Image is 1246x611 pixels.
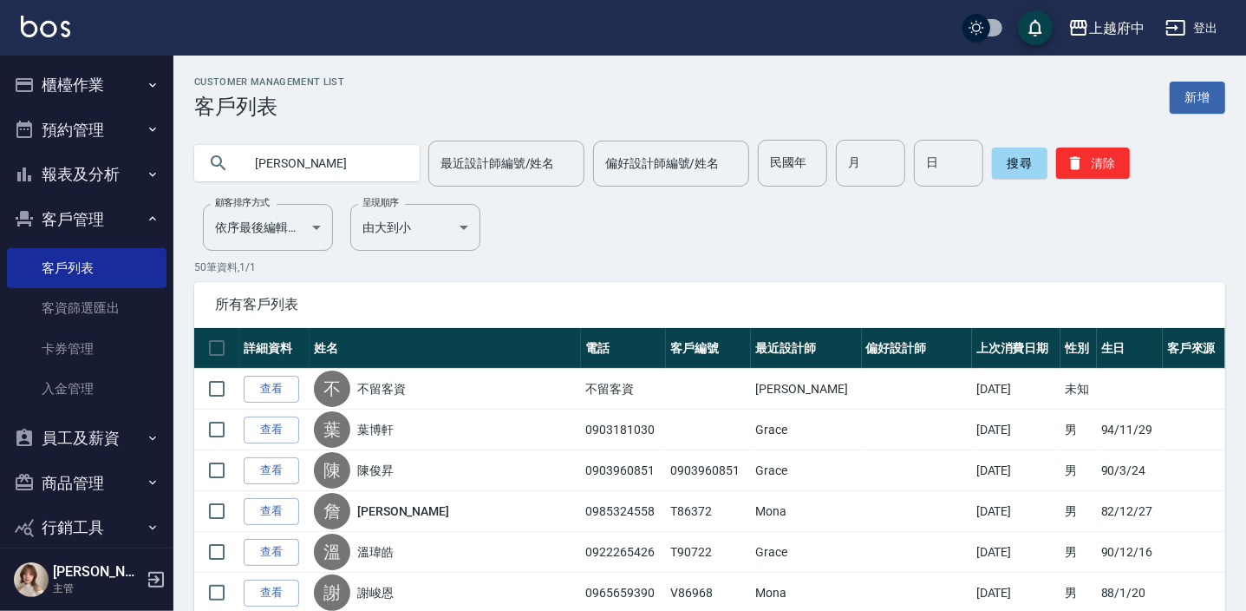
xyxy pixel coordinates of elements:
[203,204,333,251] div: 依序最後編輯時間
[357,421,394,438] a: 葉博軒
[244,539,299,566] a: 查看
[581,328,666,369] th: 電話
[7,505,166,550] button: 行銷工具
[972,450,1060,491] td: [DATE]
[314,411,350,448] div: 葉
[1056,148,1130,179] button: 清除
[751,328,861,369] th: 最近設計師
[1163,328,1225,369] th: 客戶來源
[314,371,350,407] div: 不
[1060,369,1096,410] td: 未知
[357,503,449,520] a: [PERSON_NAME]
[1060,491,1096,532] td: 男
[972,328,1060,369] th: 上次消費日期
[751,410,861,450] td: Grace
[972,410,1060,450] td: [DATE]
[666,491,751,532] td: T86372
[666,328,751,369] th: 客戶編號
[357,462,394,479] a: 陳俊昇
[1097,328,1163,369] th: 生日
[215,196,270,209] label: 顧客排序方式
[357,543,394,561] a: 溫瑋皓
[581,491,666,532] td: 0985324558
[244,376,299,403] a: 查看
[7,197,166,242] button: 客戶管理
[21,16,70,37] img: Logo
[314,493,350,529] div: 詹
[972,369,1060,410] td: [DATE]
[7,416,166,461] button: 員工及薪資
[314,534,350,570] div: 溫
[1097,450,1163,491] td: 90/3/24
[972,532,1060,573] td: [DATE]
[7,248,166,288] a: 客戶列表
[7,461,166,506] button: 商品管理
[992,148,1047,179] button: 搜尋
[1060,532,1096,573] td: 男
[666,450,751,491] td: 0903960851
[7,62,166,108] button: 櫃檯作業
[862,328,972,369] th: 偏好設計師
[194,95,344,119] h3: 客戶列表
[1060,328,1096,369] th: 性別
[581,450,666,491] td: 0903960851
[1018,10,1053,45] button: save
[1060,410,1096,450] td: 男
[215,296,1204,313] span: 所有客戶列表
[581,369,666,410] td: 不留客資
[1060,450,1096,491] td: 男
[194,76,344,88] h2: Customer Management List
[751,491,861,532] td: Mona
[314,452,350,489] div: 陳
[243,140,406,187] input: 搜尋關鍵字
[666,532,751,573] td: T90722
[310,328,582,369] th: 姓名
[1097,532,1163,573] td: 90/12/16
[357,380,406,397] a: 不留客資
[1089,17,1145,39] div: 上越府中
[357,584,394,601] a: 謝峻恩
[751,532,861,573] td: Grace
[350,204,480,251] div: 由大到小
[7,288,166,328] a: 客資篩選匯出
[1097,491,1163,532] td: 82/12/27
[14,562,49,597] img: Person
[7,108,166,153] button: 預約管理
[244,580,299,607] a: 查看
[751,369,861,410] td: [PERSON_NAME]
[194,260,1225,275] p: 50 筆資料, 1 / 1
[1061,10,1151,46] button: 上越府中
[581,410,666,450] td: 0903181030
[244,457,299,484] a: 查看
[751,450,861,491] td: Grace
[362,196,399,209] label: 呈現順序
[7,369,166,409] a: 入金管理
[314,575,350,611] div: 謝
[239,328,310,369] th: 詳細資料
[244,498,299,525] a: 查看
[581,532,666,573] td: 0922265426
[7,152,166,197] button: 報表及分析
[244,417,299,443] a: 查看
[1158,12,1225,44] button: 登出
[53,563,141,581] h5: [PERSON_NAME]
[7,329,166,369] a: 卡券管理
[53,581,141,596] p: 主管
[1170,82,1225,114] a: 新增
[972,491,1060,532] td: [DATE]
[1097,410,1163,450] td: 94/11/29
